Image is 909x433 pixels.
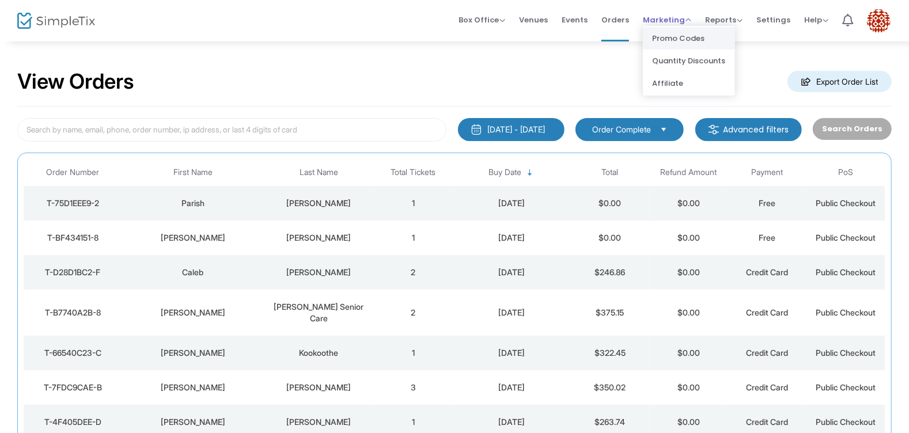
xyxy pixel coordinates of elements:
[839,168,854,177] span: PoS
[488,168,521,177] span: Buy Date
[643,27,735,50] li: Promo Codes
[570,159,649,186] th: Total
[570,290,649,336] td: $375.15
[26,307,119,318] div: T-B7740A2B-8
[787,71,892,92] m-button: Export Order List
[570,370,649,405] td: $350.02
[125,382,261,393] div: Brad
[746,307,788,317] span: Credit Card
[759,233,775,242] span: Free
[746,382,788,392] span: Credit Card
[456,347,568,359] div: 8/21/2025
[570,221,649,255] td: $0.00
[456,382,568,393] div: 8/21/2025
[471,124,482,135] img: monthly
[756,5,790,35] span: Settings
[456,267,568,278] div: 8/21/2025
[592,124,651,135] span: Order Complete
[643,14,691,25] span: Marketing
[125,347,261,359] div: Chris
[125,307,261,318] div: Gregory
[643,72,735,94] li: Affiliate
[374,159,453,186] th: Total Tickets
[456,232,568,244] div: 8/21/2025
[746,267,788,277] span: Credit Card
[267,416,371,428] div: Ciezadlo
[519,5,548,35] span: Venues
[488,124,546,135] div: [DATE] - [DATE]
[708,124,719,135] img: filter
[26,197,119,209] div: T-75D1EEE9-2
[759,198,775,208] span: Free
[751,168,783,177] span: Payment
[17,69,134,94] h2: View Orders
[26,382,119,393] div: T-7FDC9CAE-B
[374,255,453,290] td: 2
[601,5,629,35] span: Orders
[26,232,119,244] div: T-BF434151-8
[705,14,743,25] span: Reports
[649,370,728,405] td: $0.00
[26,347,119,359] div: T-66540C23-C
[649,290,728,336] td: $0.00
[125,197,261,209] div: Parish
[804,14,828,25] span: Help
[374,221,453,255] td: 1
[649,159,728,186] th: Refund Amount
[267,301,371,324] div: Farley Amada Senior Care
[26,416,119,428] div: T-4F405DEE-D
[267,347,371,359] div: Kookoothe
[649,221,728,255] td: $0.00
[816,348,876,358] span: Public Checkout
[125,416,261,428] div: Kevin
[570,255,649,290] td: $246.86
[17,118,446,142] input: Search by name, email, phone, order number, ip address, or last 4 digits of card
[570,186,649,221] td: $0.00
[374,290,453,336] td: 2
[267,382,371,393] div: Godwin
[746,348,788,358] span: Credit Card
[267,232,371,244] div: Howard
[525,168,535,177] span: Sortable
[816,307,876,317] span: Public Checkout
[374,186,453,221] td: 1
[125,232,261,244] div: Josh
[649,336,728,370] td: $0.00
[173,168,213,177] span: First Name
[456,307,568,318] div: 8/21/2025
[816,233,876,242] span: Public Checkout
[459,14,505,25] span: Box Office
[695,118,802,141] m-button: Advanced filters
[649,186,728,221] td: $0.00
[267,267,371,278] div: Thue
[46,168,99,177] span: Order Number
[649,255,728,290] td: $0.00
[570,336,649,370] td: $322.45
[816,382,876,392] span: Public Checkout
[456,416,568,428] div: 8/21/2025
[816,198,876,208] span: Public Checkout
[656,123,672,136] button: Select
[267,197,371,209] div: Jones jr
[26,267,119,278] div: T-D28D1BC2-F
[816,417,876,427] span: Public Checkout
[456,197,568,209] div: 8/22/2025
[643,50,735,72] li: Quantity Discounts
[746,417,788,427] span: Credit Card
[374,336,453,370] td: 1
[374,370,453,405] td: 3
[300,168,338,177] span: Last Name
[458,118,565,141] button: [DATE] - [DATE]
[816,267,876,277] span: Public Checkout
[562,5,588,35] span: Events
[125,267,261,278] div: Caleb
